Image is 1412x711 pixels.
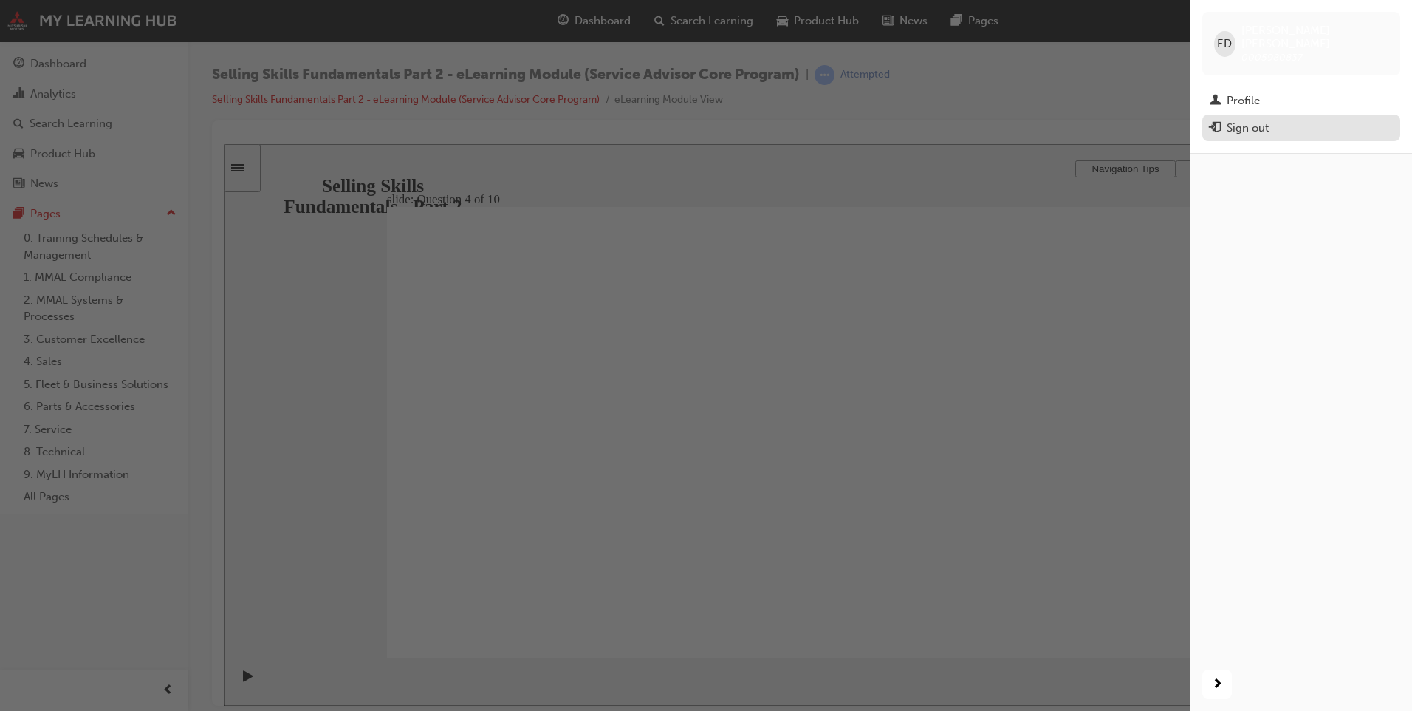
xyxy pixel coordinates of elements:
span: next-icon [1212,676,1223,694]
span: man-icon [1210,95,1221,108]
span: [PERSON_NAME] [PERSON_NAME] [1241,24,1388,50]
div: Sign out [1227,120,1269,137]
span: 0005980837 [1241,51,1303,64]
a: Profile [1202,87,1400,115]
button: Sign out [1202,115,1400,142]
span: exit-icon [1210,122,1221,135]
div: Profile [1227,92,1260,109]
span: ED [1217,35,1232,52]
